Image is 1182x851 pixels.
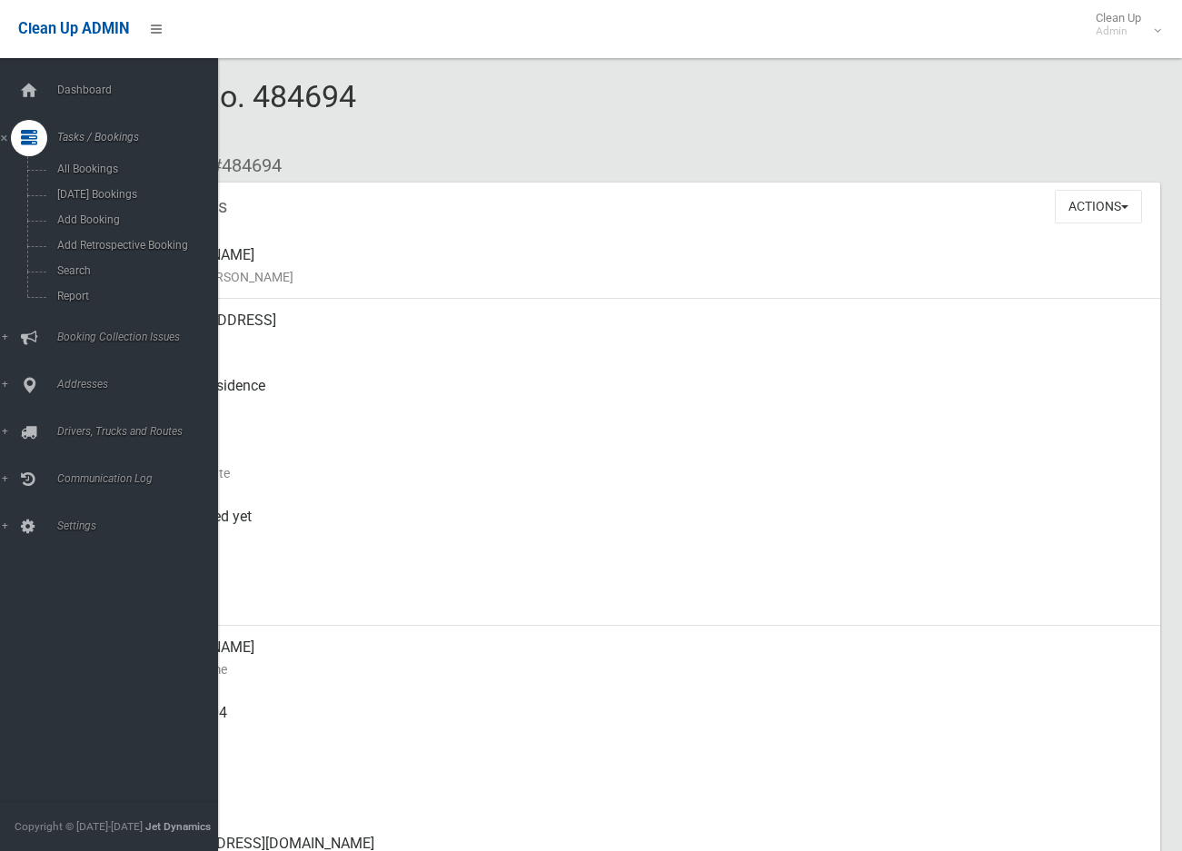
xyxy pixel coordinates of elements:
[52,131,233,143] span: Tasks / Bookings
[52,163,218,175] span: All Bookings
[145,397,1146,419] small: Pickup Point
[145,266,1146,288] small: Name of [PERSON_NAME]
[52,331,233,343] span: Booking Collection Issues
[145,233,1146,299] div: [PERSON_NAME]
[80,78,356,149] span: Booking No. 484694
[145,626,1146,691] div: [PERSON_NAME]
[145,658,1146,680] small: Contact Name
[145,462,1146,484] small: Collection Date
[145,430,1146,495] div: [DATE]
[18,20,129,37] span: Clean Up ADMIN
[52,84,233,96] span: Dashboard
[145,757,1146,822] div: None given
[52,239,218,252] span: Add Retrospective Booking
[145,331,1146,353] small: Address
[145,724,1146,746] small: Mobile
[52,378,233,391] span: Addresses
[145,789,1146,811] small: Landline
[1096,25,1141,38] small: Admin
[52,290,218,302] span: Report
[15,820,143,833] span: Copyright © [DATE]-[DATE]
[52,472,233,485] span: Communication Log
[1087,11,1159,38] span: Clean Up
[145,691,1146,757] div: 0410345204
[145,560,1146,626] div: [DATE]
[52,264,218,277] span: Search
[198,149,282,183] li: #484694
[145,495,1146,560] div: Not collected yet
[145,364,1146,430] div: Front of Residence
[145,528,1146,549] small: Collected At
[52,213,218,226] span: Add Booking
[145,820,211,833] strong: Jet Dynamics
[145,593,1146,615] small: Zone
[52,188,218,201] span: [DATE] Bookings
[145,299,1146,364] div: [STREET_ADDRESS]
[1055,190,1142,223] button: Actions
[52,520,233,532] span: Settings
[52,425,233,438] span: Drivers, Trucks and Routes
